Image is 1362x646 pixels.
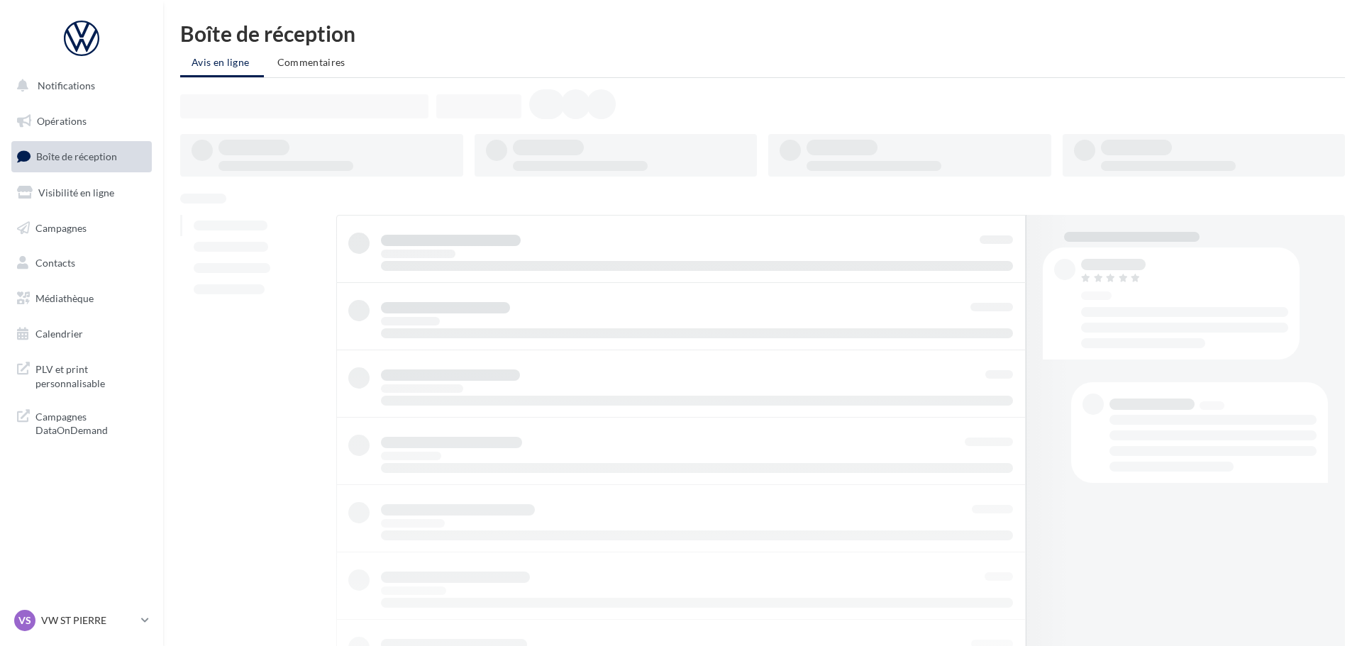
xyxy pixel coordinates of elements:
[41,613,135,628] p: VW ST PIERRE
[9,354,155,396] a: PLV et print personnalisable
[35,257,75,269] span: Contacts
[9,106,155,136] a: Opérations
[35,407,146,438] span: Campagnes DataOnDemand
[277,56,345,68] span: Commentaires
[37,115,87,127] span: Opérations
[35,292,94,304] span: Médiathèque
[38,186,114,199] span: Visibilité en ligne
[9,319,155,349] a: Calendrier
[18,613,31,628] span: VS
[9,248,155,278] a: Contacts
[9,141,155,172] a: Boîte de réception
[11,607,152,634] a: VS VW ST PIERRE
[9,401,155,443] a: Campagnes DataOnDemand
[35,221,87,233] span: Campagnes
[180,23,1345,44] div: Boîte de réception
[9,213,155,243] a: Campagnes
[38,79,95,91] span: Notifications
[9,178,155,208] a: Visibilité en ligne
[9,71,149,101] button: Notifications
[35,328,83,340] span: Calendrier
[36,150,117,162] span: Boîte de réception
[9,284,155,313] a: Médiathèque
[35,360,146,390] span: PLV et print personnalisable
